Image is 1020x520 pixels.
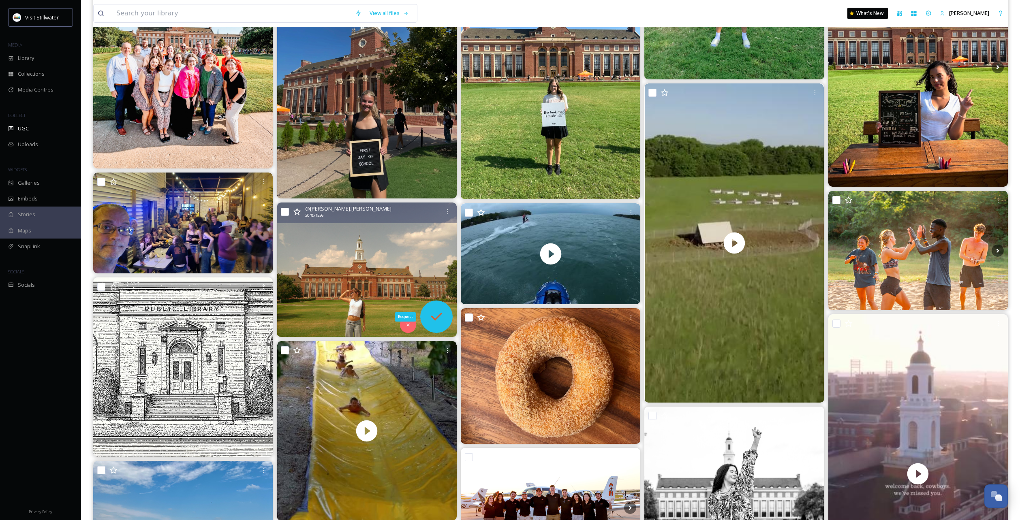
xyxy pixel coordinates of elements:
span: Socials [18,281,35,289]
span: COLLECT [8,112,26,118]
img: thumbnail [644,83,824,403]
span: Privacy Policy [29,509,52,514]
span: Uploads [18,141,38,148]
div: Request [395,312,416,321]
video: Hit the wave so hard, it blew the plug caps right off brendan.kellar … Solid day on Simcoe catchi... [461,203,640,305]
span: Collections [18,70,45,78]
span: 2048 x 1536 [305,213,323,218]
img: Tomorrow is the first day of college !! you’re gonna be great kid! #OSU [277,202,457,337]
a: Privacy Policy [29,506,52,516]
span: SOCIALS [8,269,24,275]
img: From library to luxury. 🏛️ The Bookend Hotel is reimagining Stillwater’s historic library as a bo... [93,277,273,457]
span: Library [18,54,34,62]
span: WIDGETS [8,166,27,173]
span: Stories [18,211,35,218]
img: The news is out... thecollegebar is closing this month and our last chance for a big, bad karaoke... [93,173,273,273]
img: おはようございます。 今日も暑くなりそうですね。 揚げどーなつ 白ごまは、ふんわり揚げたどーなつに、香り豊かな白ごまをたっぷりまぶしました。 白ごまは、カルシウムや食物繊維を含み、 体にうれしい... [461,308,640,443]
span: Galleries [18,179,40,187]
span: UGC [18,125,29,132]
video: We’re proud to support The Grazing Farm — a hard-working, family-run operation that’s as passiona... [644,83,824,403]
a: View all files [366,5,413,21]
span: MEDIA [8,42,22,48]
span: Embeds [18,195,38,202]
span: @ [PERSON_NAME].[PERSON_NAME] [305,205,391,213]
button: Open Chat [984,484,1008,508]
input: Search your library [112,4,351,22]
a: What's New [847,8,888,19]
span: [PERSON_NAME] [949,9,989,17]
img: Volley-𝒃𝒂𝒍𝒍𝒊𝒏’ all week 🏐 #GoPokes I #run4okstate [828,191,1008,311]
img: thumbnail [461,203,640,305]
img: IrSNqUGn_400x400.jpg [13,13,21,21]
span: SnapLink [18,243,40,250]
span: Visit Stillwater [25,14,59,21]
span: Media Centres [18,86,53,94]
span: Maps [18,227,31,234]
a: [PERSON_NAME] [936,5,993,21]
